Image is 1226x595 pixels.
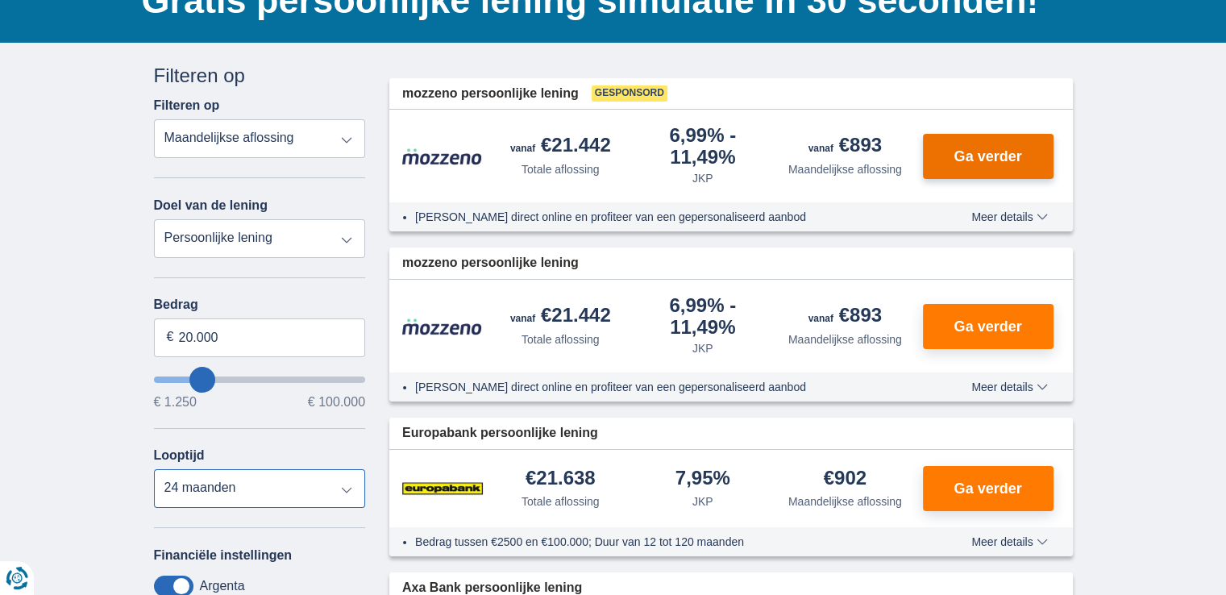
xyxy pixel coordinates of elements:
img: product.pl.alt Europabank [402,468,483,509]
li: Bedrag tussen €2500 en €100.000; Duur van 12 tot 120 maanden [415,534,912,550]
img: product.pl.alt Mozzeno [402,148,483,165]
div: Maandelijkse aflossing [788,161,902,177]
label: Argenta [200,579,245,593]
div: €21.638 [526,468,596,490]
div: 7,95% [675,468,730,490]
div: Maandelijkse aflossing [788,493,902,510]
div: €902 [824,468,867,490]
div: €893 [808,306,882,328]
li: [PERSON_NAME] direct online en profiteer van een gepersonaliseerd aanbod [415,209,912,225]
button: Meer details [959,535,1059,548]
span: € 100.000 [308,396,365,409]
button: Ga verder [923,304,1054,349]
li: [PERSON_NAME] direct online en profiteer van een gepersonaliseerd aanbod [415,379,912,395]
span: Ga verder [954,319,1021,334]
label: Bedrag [154,297,366,312]
span: € [167,328,174,347]
div: €21.442 [510,306,611,328]
label: Filteren op [154,98,220,113]
div: Totale aflossing [522,331,600,347]
span: Meer details [971,381,1047,393]
span: Ga verder [954,149,1021,164]
span: Ga verder [954,481,1021,496]
span: Meer details [971,211,1047,223]
div: JKP [692,493,713,510]
div: 6,99% [638,126,768,167]
input: wantToBorrow [154,377,366,383]
img: product.pl.alt Mozzeno [402,318,483,335]
span: Meer details [971,536,1047,547]
div: JKP [692,340,713,356]
div: Totale aflossing [522,161,600,177]
span: € 1.250 [154,396,197,409]
button: Ga verder [923,134,1054,179]
div: Filteren op [154,62,366,89]
span: mozzeno persoonlijke lening [402,85,579,103]
button: Meer details [959,381,1059,393]
span: Europabank persoonlijke lening [402,424,598,443]
label: Financiële instellingen [154,548,293,563]
span: Gesponsord [592,85,667,102]
div: €893 [808,135,882,158]
button: Ga verder [923,466,1054,511]
label: Looptijd [154,448,205,463]
div: Totale aflossing [522,493,600,510]
button: Meer details [959,210,1059,223]
div: 6,99% [638,296,768,337]
div: JKP [692,170,713,186]
label: Doel van de lening [154,198,268,213]
div: Maandelijkse aflossing [788,331,902,347]
span: mozzeno persoonlijke lening [402,254,579,273]
div: €21.442 [510,135,611,158]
